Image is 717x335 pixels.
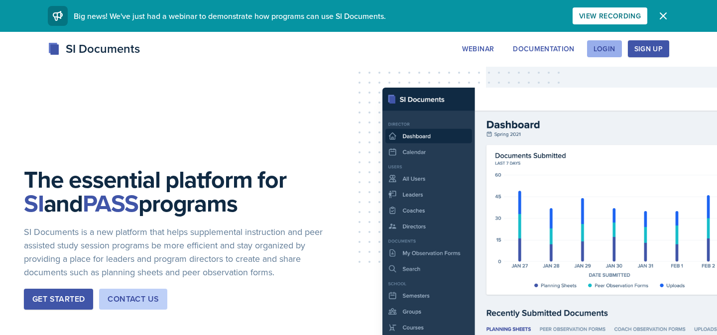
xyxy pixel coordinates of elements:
button: Webinar [456,40,500,57]
button: Contact Us [99,289,167,310]
div: Contact Us [108,293,159,305]
div: View Recording [579,12,641,20]
div: Get Started [32,293,85,305]
div: Login [594,45,615,53]
div: Sign Up [634,45,663,53]
button: Login [587,40,622,57]
div: Documentation [513,45,575,53]
div: SI Documents [48,40,140,58]
button: Documentation [506,40,581,57]
span: Big news! We've just had a webinar to demonstrate how programs can use SI Documents. [74,10,386,21]
button: Get Started [24,289,93,310]
div: Webinar [462,45,494,53]
button: View Recording [573,7,647,24]
button: Sign Up [628,40,669,57]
